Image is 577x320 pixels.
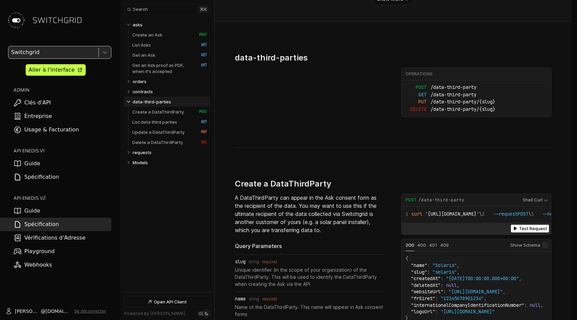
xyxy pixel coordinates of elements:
[435,295,438,301] span: :
[541,302,543,308] span: ,
[133,99,171,105] p: data-third-parties
[406,106,547,113] a: DELETE/data-third-party/{slug}
[132,139,183,145] p: Delete a DataThirdParty
[124,311,185,316] a: Powered by [PERSON_NAME]
[29,66,75,74] div: Aller à l'interface
[446,275,519,281] span: "[DATE]T00:00:00.000+00:00"
[132,107,207,117] a: Create a DataThirdParty POST
[133,22,142,28] p: asks
[441,309,495,315] span: "[URL][DOMAIN_NAME]"
[132,42,151,48] p: List Asks
[402,80,551,117] ul: data-third-parties endpoints
[411,275,441,281] span: "createdAt"
[431,91,476,99] span: /data-third-party
[235,296,246,301] div: name
[406,91,547,99] a: GET/data-third-party
[194,109,207,114] span: POST
[41,308,46,315] span: @
[194,130,207,134] span: PUT
[429,242,437,248] span: 401
[482,211,531,217] span: \
[15,308,41,315] span: [PERSON_NAME]
[194,53,207,57] span: GET
[132,32,162,38] p: Create an Ask
[431,84,476,91] span: /data-third-party
[132,60,207,76] a: Get an Ask proof as PDF, when it's accepted GET
[519,275,522,281] span: ,
[133,7,148,12] span: Search
[132,50,207,60] a: Get an Ask GET
[249,260,259,264] span: string
[133,157,208,168] a: Models
[132,109,184,115] p: Create a DataThirdParty
[431,98,495,106] span: /data-third-party/{slug}
[249,297,259,301] span: string
[194,120,207,124] span: GET
[235,179,331,189] h3: Create a DataThirdParty
[133,20,208,30] a: asks
[406,106,427,113] span: DELETE
[406,84,427,91] span: POST
[518,211,528,217] span: POST
[406,71,550,77] div: Operations
[132,30,207,40] a: Create an Ask POST
[235,303,385,318] p: Name ot the DataThirdParty. This name will appear in Ask consent forms
[132,129,185,135] p: Update a DataThirdParty
[204,312,209,316] div: Set light mode
[133,87,208,97] a: contracts
[493,211,528,217] span: --request
[133,147,208,157] a: requests
[133,89,153,95] p: contracts
[26,64,86,76] a: Aller à l'interface
[412,211,422,217] span: curl
[443,289,446,295] span: :
[433,262,457,268] span: "Solaris"
[120,17,214,292] nav: Table of contents for Api
[235,266,385,288] p: Unique identifier (in the scope of your organization) of the DataThirdParty. This will be used to...
[124,296,210,307] a: Open API Client
[132,62,192,74] p: Get an Ask proof as PDF, when it's accepted
[411,269,427,275] span: "slug"
[194,63,207,68] span: GET
[503,289,505,295] span: ,
[262,297,277,301] div: required
[449,289,503,295] span: "[URL][DOMAIN_NAME]"
[198,5,209,13] kbd: ⌘ k
[446,282,457,288] span: null
[411,295,435,301] span: "frSiret"
[418,197,464,203] span: /data-third-party
[132,119,177,125] p: List data third parties
[457,262,460,268] span: ,
[235,53,308,63] h2: data-third-parties
[406,98,547,106] a: PUT/data-third-party/{slug}
[441,295,484,301] span: "12345678901234"
[511,239,548,251] label: Show Schema
[74,309,106,314] button: Se déconnecter
[406,197,416,203] span: POST
[133,78,146,84] p: orders
[417,242,426,248] span: 400
[235,242,385,250] div: Query Parameters
[530,302,541,308] span: null
[433,269,457,275] span: "solaris"
[427,262,430,268] span: :
[406,211,482,217] span: \
[194,32,207,37] span: POST
[32,15,82,26] span: SWITCHGRID
[132,137,207,147] a: Delete a DataThirdParty DEL
[406,242,414,248] span: 200
[411,302,524,308] span: "internationalCompanyIdentificationNumber"
[133,159,148,166] p: Models
[457,282,460,288] span: ,
[411,289,443,295] span: "websiteUrl"
[235,194,385,234] p: A DataThirdParty can appear in the Ask consent form as the recipient of the data. You may want to...
[133,76,208,87] a: orders
[406,98,427,106] span: PUT
[411,309,435,315] span: "logoUrl"
[5,9,27,31] img: Switchgrid Logo
[484,295,487,301] span: ,
[46,308,72,315] span: [DOMAIN_NAME]
[411,282,441,288] span: "deletedAt"
[235,259,246,264] div: slug
[524,302,527,308] span: :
